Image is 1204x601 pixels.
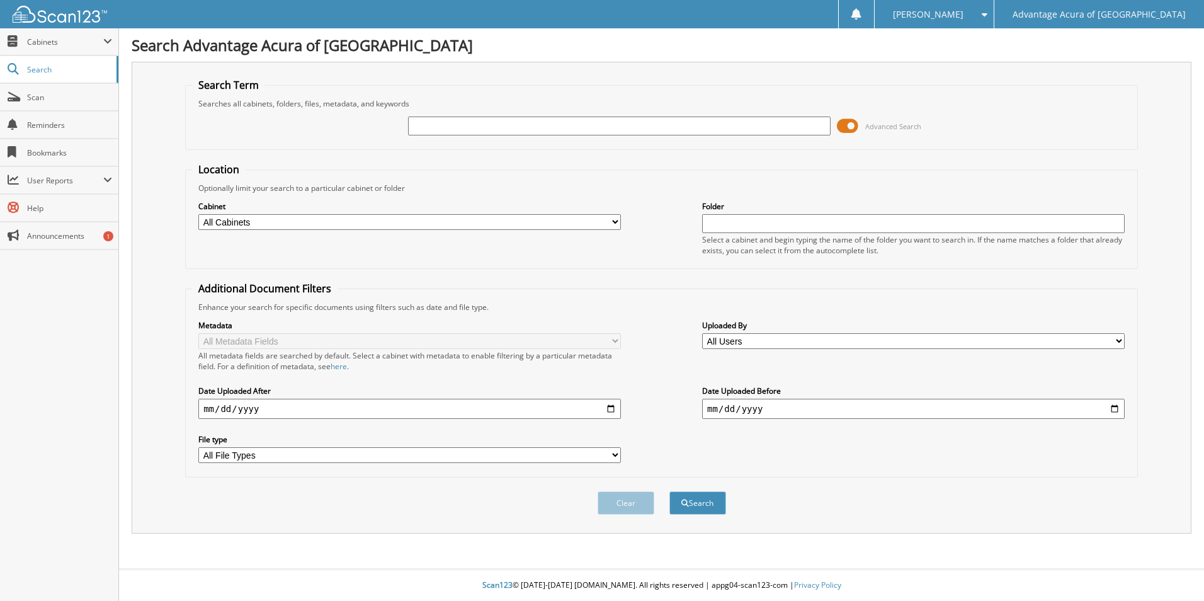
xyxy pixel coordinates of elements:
[893,11,963,18] span: [PERSON_NAME]
[27,175,103,186] span: User Reports
[27,37,103,47] span: Cabinets
[482,580,513,590] span: Scan123
[27,64,110,75] span: Search
[198,399,621,419] input: start
[198,320,621,331] label: Metadata
[331,361,347,372] a: here
[27,120,112,130] span: Reminders
[13,6,107,23] img: scan123-logo-white.svg
[27,203,112,214] span: Help
[192,98,1131,109] div: Searches all cabinets, folders, files, metadata, and keywords
[198,201,621,212] label: Cabinet
[702,320,1125,331] label: Uploaded By
[669,491,726,515] button: Search
[132,35,1191,55] h1: Search Advantage Acura of [GEOGRAPHIC_DATA]
[27,92,112,103] span: Scan
[192,302,1131,312] div: Enhance your search for specific documents using filters such as date and file type.
[702,386,1125,396] label: Date Uploaded Before
[702,399,1125,419] input: end
[27,231,112,241] span: Announcements
[794,580,841,590] a: Privacy Policy
[192,163,246,176] legend: Location
[198,350,621,372] div: All metadata fields are searched by default. Select a cabinet with metadata to enable filtering b...
[103,231,113,241] div: 1
[598,491,654,515] button: Clear
[702,201,1125,212] label: Folder
[27,147,112,158] span: Bookmarks
[1013,11,1186,18] span: Advantage Acura of [GEOGRAPHIC_DATA]
[865,122,921,131] span: Advanced Search
[192,183,1131,193] div: Optionally limit your search to a particular cabinet or folder
[198,386,621,396] label: Date Uploaded After
[192,78,265,92] legend: Search Term
[192,282,338,295] legend: Additional Document Filters
[702,234,1125,256] div: Select a cabinet and begin typing the name of the folder you want to search in. If the name match...
[198,434,621,445] label: File type
[119,570,1204,601] div: © [DATE]-[DATE] [DOMAIN_NAME]. All rights reserved | appg04-scan123-com |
